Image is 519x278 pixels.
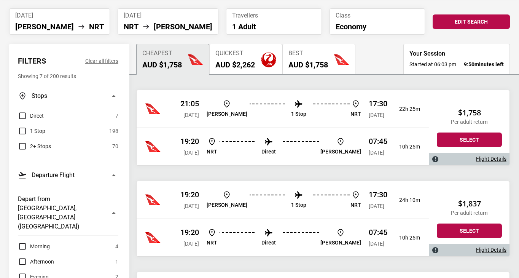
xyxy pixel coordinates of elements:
p: NRT [207,240,217,246]
p: 19:20 [180,137,199,146]
li: NRT [124,22,139,31]
h2: AUD $1,758 [142,60,182,69]
strong: minutes left [464,61,504,68]
p: 10h 25m [393,144,420,150]
span: [DATE] [183,203,199,209]
button: Depart from [GEOGRAPHIC_DATA], [GEOGRAPHIC_DATA] ([GEOGRAPHIC_DATA]) [18,190,118,236]
span: 70 [112,142,118,151]
span: [DATE] [124,12,212,19]
li: NRT [89,22,104,31]
h2: Filters [18,56,46,66]
h3: Your Session [409,50,504,58]
span: Afternoon [30,257,54,266]
div: Qantas 19:20 [DATE] [PERSON_NAME] 1 Stop NRT 17:30 [DATE] 24h 10mQantas 19:20 [DATE] NRT Direct [... [137,181,429,256]
p: Direct [261,240,276,246]
span: Quickest [215,50,255,57]
span: Cheapest [142,50,182,57]
img: China Eastern [145,230,161,245]
p: 10h 25m [393,235,420,241]
p: 17:30 [369,99,387,108]
span: Started at 06:03 pm [409,61,456,68]
p: 1 Stop [291,111,306,117]
span: Direct [30,111,44,120]
button: Select [437,133,502,147]
button: Select [437,224,502,238]
div: Flight Details [429,153,509,165]
span: 1 Stop [30,126,45,136]
span: [DATE] [369,241,384,247]
p: [PERSON_NAME] [207,111,247,117]
span: 198 [109,126,118,136]
p: 19:20 [180,190,199,199]
p: 07:45 [369,228,387,237]
p: Direct [261,149,276,155]
p: NRT [350,202,361,208]
li: [PERSON_NAME] [154,22,212,31]
span: 4 [115,242,118,251]
p: NRT [350,111,361,117]
button: Stops [18,87,118,105]
span: Class [336,12,419,19]
p: 1 Stop [291,202,306,208]
button: Departure Flight [18,166,118,184]
p: 17:30 [369,190,387,199]
span: [DATE] [369,203,384,209]
h2: AUD $2,262 [215,60,255,69]
p: Economy [336,22,419,31]
p: NRT [207,149,217,155]
img: Vietnam Airlines [145,139,161,154]
span: Best [288,50,328,57]
p: [PERSON_NAME] [207,202,247,208]
span: [DATE] [15,12,104,19]
p: 07:45 [369,137,387,146]
p: 21:05 [180,99,199,108]
span: [DATE] [183,150,199,156]
p: 19:20 [180,228,199,237]
p: Per adult return [437,119,502,125]
span: [DATE] [183,241,199,247]
h2: $1,837 [437,199,502,208]
span: 9:50 [464,61,474,67]
label: 2+ Stops [18,142,51,151]
h2: AUD $1,758 [288,60,328,69]
span: Travellers [232,12,316,19]
p: [PERSON_NAME] [320,240,361,246]
span: 7 [115,111,118,120]
a: Flight Details [476,156,506,162]
button: Edit Search [433,14,510,29]
span: [DATE] [369,112,384,118]
span: Morning [30,242,50,251]
img: China Eastern [145,192,161,208]
label: 1 Stop [18,126,45,136]
p: Per adult return [437,210,502,216]
p: 22h 25m [393,106,420,112]
p: [PERSON_NAME] [320,149,361,155]
label: Direct [18,111,44,120]
h3: Stops [32,91,47,101]
h3: Departure Flight [32,171,75,180]
p: Showing 7 of 200 results [18,72,118,81]
button: Clear all filters [85,56,118,66]
p: 24h 10m [393,197,420,203]
label: Morning [18,242,50,251]
span: 1 [115,257,118,266]
a: Flight Details [476,247,506,253]
span: [DATE] [369,150,384,156]
img: Vietnam Airlines [145,101,161,117]
div: Flight Details [429,244,509,256]
p: 1 Adult [232,22,316,31]
span: [DATE] [183,112,199,118]
label: Afternoon [18,257,54,266]
li: [PERSON_NAME] [15,22,74,31]
div: Qantas 21:05 [DATE] [PERSON_NAME] 1 Stop NRT 17:30 [DATE] 22h 25mQantas 19:20 [DATE] NRT Direct [... [137,90,429,165]
span: 2+ Stops [30,142,51,151]
h2: $1,758 [437,108,502,117]
h3: Depart from [GEOGRAPHIC_DATA], [GEOGRAPHIC_DATA] ([GEOGRAPHIC_DATA]) [18,195,105,231]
